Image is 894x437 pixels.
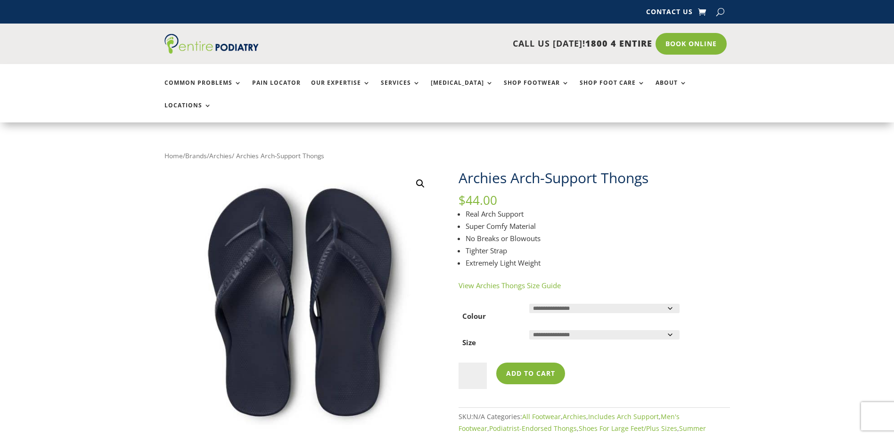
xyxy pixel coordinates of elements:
[164,46,259,56] a: Entire Podiatry
[459,363,487,389] input: Product quantity
[462,338,476,347] label: Size
[459,192,466,209] span: $
[412,175,429,192] a: View full-screen image gallery
[656,33,727,55] a: Book Online
[522,412,561,421] a: All Footwear
[489,424,577,433] a: Podiatrist-Endorsed Thongs
[473,412,485,421] span: N/A
[563,412,586,421] a: Archies
[431,80,493,100] a: [MEDICAL_DATA]
[646,8,693,19] a: Contact Us
[466,244,730,257] li: Tighter Strap
[585,38,652,49] span: 1800 4 ENTIRE
[164,34,259,54] img: logo (1)
[580,80,645,100] a: Shop Foot Care
[252,80,301,100] a: Pain Locator
[466,257,730,269] li: Extremely Light Weight
[459,412,485,421] span: SKU:
[295,38,652,50] p: CALL US [DATE]!
[656,80,687,100] a: About
[462,311,486,321] label: Colour
[466,232,730,244] li: No Breaks or Blowouts
[185,151,207,160] a: Brands
[459,192,497,209] bdi: 44.00
[466,208,730,220] li: Real Arch Support
[164,150,730,162] nav: Breadcrumb
[459,168,730,194] h1: Archies Arch-Support Thongs
[164,102,212,122] a: Locations
[588,412,659,421] a: Includes Arch Support
[579,424,677,433] a: Shoes For Large Feet/Plus Sizes
[164,80,242,100] a: Common Problems
[164,151,183,160] a: Home
[311,80,370,100] a: Our Expertise
[466,220,730,232] li: Super Comfy Material
[459,281,561,290] a: View Archies Thongs Size Guide
[496,363,565,384] button: Add to cart
[209,151,232,160] a: Archies
[381,80,420,100] a: Services
[504,80,569,100] a: Shop Footwear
